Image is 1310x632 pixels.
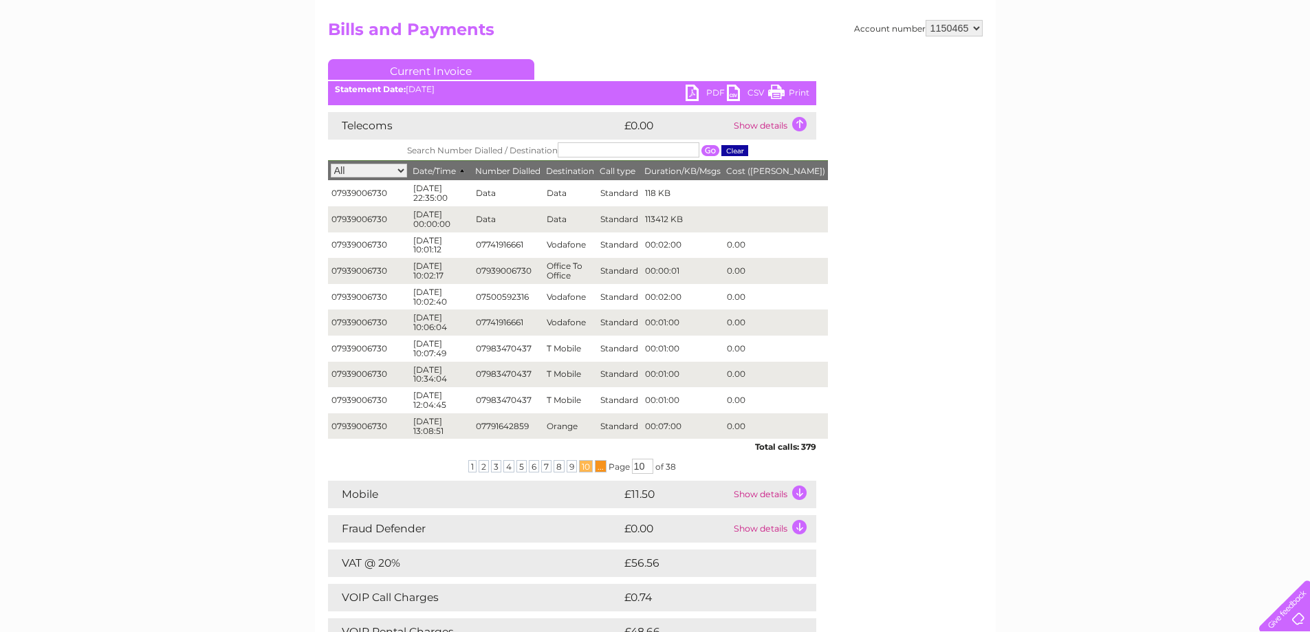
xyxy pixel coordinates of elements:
td: 07791642859 [472,413,543,439]
span: 2 [479,460,489,472]
td: [DATE] 10:34:04 [410,362,472,388]
td: 07983470437 [472,362,543,388]
div: Clear Business is a trading name of Verastar Limited (registered in [GEOGRAPHIC_DATA] No. 3667643... [331,8,981,67]
span: 4 [503,460,514,472]
td: Standard [597,284,642,310]
td: [DATE] 13:08:51 [410,413,472,439]
td: 00:00:01 [642,258,723,284]
td: 00:02:00 [642,284,723,310]
td: £0.00 [621,112,730,140]
div: Account number [854,20,983,36]
td: 00:07:00 [642,413,723,439]
span: 38 [666,461,676,472]
td: 0.00 [723,336,828,362]
td: T Mobile [543,362,597,388]
td: T Mobile [543,387,597,413]
td: Standard [597,362,642,388]
td: Mobile [328,481,621,508]
td: Show details [730,515,816,543]
span: 3 [491,460,501,472]
a: Energy [1102,58,1133,69]
td: 07939006730 [328,284,410,310]
td: Telecoms [328,112,621,140]
td: Standard [597,336,642,362]
td: [DATE] 10:07:49 [410,336,472,362]
td: 07500592316 [472,284,543,310]
td: 07939006730 [328,387,410,413]
span: 1 [468,460,477,472]
a: Telecoms [1141,58,1182,69]
td: Standard [597,180,642,206]
td: 113412 KB [642,206,723,232]
td: T Mobile [543,336,597,362]
span: Number Dialled [475,166,541,176]
a: Blog [1190,58,1210,69]
div: [DATE] [328,85,816,94]
td: Standard [597,413,642,439]
span: Page [609,461,630,472]
td: Data [543,180,597,206]
span: 9 [567,460,577,472]
td: 00:01:00 [642,309,723,336]
td: 07939006730 [328,232,410,259]
a: Water [1068,58,1094,69]
td: 0.00 [723,362,828,388]
td: 07939006730 [328,180,410,206]
td: Data [472,180,543,206]
a: PDF [686,85,727,105]
td: 0.00 [723,232,828,259]
a: Log out [1265,58,1297,69]
td: 07741916661 [472,309,543,336]
td: 07983470437 [472,336,543,362]
td: Vodafone [543,309,597,336]
span: 10 [579,460,593,472]
td: £0.00 [621,515,730,543]
td: 00:01:00 [642,387,723,413]
td: Standard [597,309,642,336]
td: [DATE] 12:04:45 [410,387,472,413]
b: Statement Date: [335,84,406,94]
td: Fraud Defender [328,515,621,543]
span: Destination [546,166,594,176]
td: Office To Office [543,258,597,284]
td: 0.00 [723,258,828,284]
td: Show details [730,112,816,140]
td: £56.56 [621,549,789,577]
td: 07741916661 [472,232,543,259]
td: 07939006730 [472,258,543,284]
span: of [655,461,664,472]
td: 07939006730 [328,309,410,336]
td: VOIP Call Charges [328,584,621,611]
td: 00:02:00 [642,232,723,259]
td: £0.74 [621,584,784,611]
td: [DATE] 10:02:17 [410,258,472,284]
img: logo.png [46,36,116,78]
td: Data [472,206,543,232]
a: 0333 014 3131 [1051,7,1146,24]
span: 6 [529,460,539,472]
td: 07939006730 [328,362,410,388]
td: 07983470437 [472,387,543,413]
td: Orange [543,413,597,439]
span: Cost ([PERSON_NAME]) [726,166,825,176]
div: Total calls: 379 [328,439,816,452]
td: [DATE] 10:06:04 [410,309,472,336]
span: ... [595,460,607,472]
span: Duration/KB/Msgs [644,166,721,176]
td: 0.00 [723,284,828,310]
td: 00:01:00 [642,362,723,388]
td: 118 KB [642,180,723,206]
td: 07939006730 [328,206,410,232]
td: 07939006730 [328,413,410,439]
td: Data [543,206,597,232]
a: Current Invoice [328,59,534,80]
a: CSV [727,85,768,105]
span: Date/Time [413,166,470,176]
td: 0.00 [723,413,828,439]
a: Print [768,85,809,105]
td: £11.50 [621,481,730,508]
td: VAT @ 20% [328,549,621,577]
td: 07939006730 [328,336,410,362]
td: Vodafone [543,232,597,259]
